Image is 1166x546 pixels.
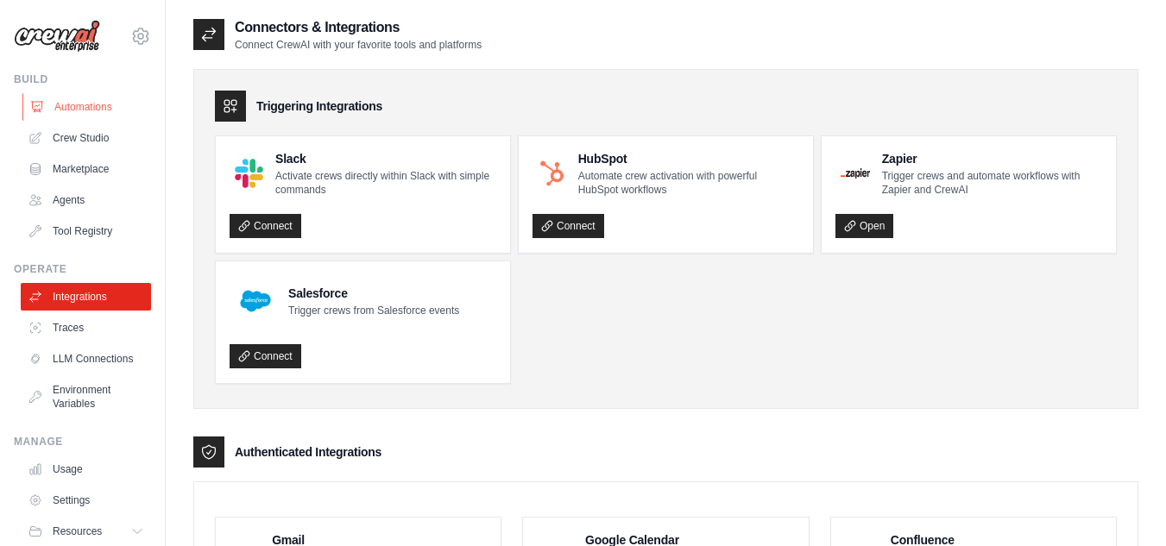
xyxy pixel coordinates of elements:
[230,344,301,368] a: Connect
[275,169,496,197] p: Activate crews directly within Slack with simple commands
[882,169,1102,197] p: Trigger crews and automate workflows with Zapier and CrewAI
[21,455,151,483] a: Usage
[288,304,459,317] p: Trigger crews from Salesforce events
[835,214,893,238] a: Open
[14,262,151,276] div: Operate
[578,169,799,197] p: Automate crew activation with powerful HubSpot workflows
[21,186,151,214] a: Agents
[22,93,153,121] a: Automations
[230,214,301,238] a: Connect
[841,168,870,179] img: Zapier Logo
[578,150,799,167] h4: HubSpot
[21,376,151,417] a: Environment Variables
[21,217,151,245] a: Tool Registry
[21,155,151,183] a: Marketplace
[256,97,382,115] h3: Triggering Integrations
[235,280,276,322] img: Salesforce Logo
[14,435,151,449] div: Manage
[538,160,566,188] img: HubSpot Logo
[14,72,151,86] div: Build
[21,345,151,373] a: LLM Connections
[288,285,459,302] h4: Salesforce
[275,150,496,167] h4: Slack
[882,150,1102,167] h4: Zapier
[21,518,151,545] button: Resources
[235,159,263,187] img: Slack Logo
[21,124,151,152] a: Crew Studio
[14,20,100,53] img: Logo
[235,17,482,38] h2: Connectors & Integrations
[235,443,381,461] h3: Authenticated Integrations
[235,38,482,52] p: Connect CrewAI with your favorite tools and platforms
[21,486,151,514] a: Settings
[533,214,604,238] a: Connect
[53,524,102,538] span: Resources
[21,314,151,342] a: Traces
[21,283,151,311] a: Integrations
